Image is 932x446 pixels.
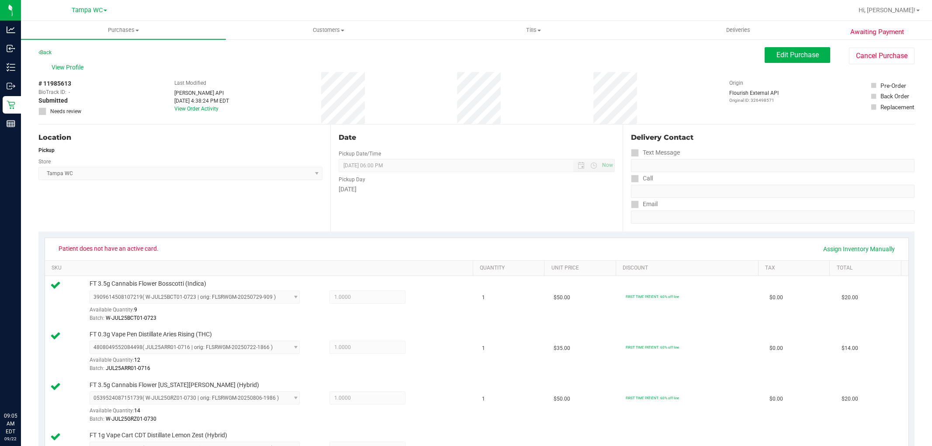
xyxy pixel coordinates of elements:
span: $0.00 [769,395,783,403]
span: 1 [482,395,485,403]
span: BioTrack ID: [38,88,66,96]
span: Edit Purchase [776,51,819,59]
a: Discount [623,265,755,272]
a: SKU [52,265,470,272]
label: Call [631,172,653,185]
label: Pickup Day [339,176,365,183]
label: Email [631,198,658,211]
div: Available Quantity: [90,405,311,422]
a: Total [837,265,898,272]
span: Tampa WC [72,7,103,14]
p: 09/22 [4,436,17,442]
a: Assign Inventory Manually [818,242,901,256]
label: Store [38,158,51,166]
div: Delivery Contact [631,132,915,143]
span: Batch: [90,365,104,371]
div: Back Order [880,92,909,100]
span: FT 3.5g Cannabis Flower [US_STATE][PERSON_NAME] (Hybrid) [90,381,259,389]
span: FT 1g Vape Cart CDT Distillate Lemon Zest (Hybrid) [90,431,227,439]
div: Flourish External API [729,89,779,104]
span: $0.00 [769,294,783,302]
div: Location [38,132,322,143]
span: FT 0.3g Vape Pen Distillate Aries Rising (THC) [90,330,212,339]
span: Patient does not have an active card. [53,242,164,256]
strong: Pickup [38,147,55,153]
span: $50.00 [554,395,570,403]
span: Purchases [21,26,226,34]
span: 1 [482,294,485,302]
span: 1 [482,344,485,353]
a: Tills [431,21,636,39]
span: Batch: [90,315,104,321]
label: Text Message [631,146,680,159]
a: Purchases [21,21,226,39]
span: FIRST TIME PATIENT: 60% off line [626,345,679,349]
input: Format: (999) 999-9999 [631,159,915,172]
span: FIRST TIME PATIENT: 60% off line [626,294,679,299]
span: $20.00 [842,395,858,403]
label: Origin [729,79,743,87]
span: W-JUL25GRZ01-0730 [106,416,156,422]
span: JUL25ARR01-0716 [106,365,150,371]
span: $20.00 [842,294,858,302]
a: Unit Price [551,265,613,272]
div: Available Quantity: [90,304,311,321]
p: 09:05 AM EDT [4,412,17,436]
span: # 11985613 [38,79,71,88]
span: 12 [134,357,140,363]
span: W-JUL25BCT01-0723 [106,315,156,321]
div: Date [339,132,614,143]
div: Available Quantity: [90,354,311,371]
button: Cancel Purchase [849,48,915,64]
span: - [69,88,70,96]
div: Pre-Order [880,81,906,90]
span: 14 [134,408,140,414]
span: Hi, [PERSON_NAME]! [859,7,915,14]
inline-svg: Outbound [7,82,15,90]
span: $35.00 [554,344,570,353]
div: Replacement [880,103,914,111]
a: Deliveries [636,21,841,39]
a: View Order Activity [174,106,218,112]
inline-svg: Analytics [7,25,15,34]
span: Needs review [50,107,81,115]
span: FIRST TIME PATIENT: 60% off line [626,396,679,400]
a: Back [38,49,52,55]
div: [DATE] 4:38:24 PM EDT [174,97,229,105]
button: Edit Purchase [765,47,830,63]
span: $50.00 [554,294,570,302]
label: Last Modified [174,79,206,87]
inline-svg: Reports [7,119,15,128]
div: [DATE] [339,185,614,194]
span: Tills [431,26,635,34]
iframe: Resource center [9,376,35,402]
inline-svg: Inventory [7,63,15,72]
span: Awaiting Payment [850,27,904,37]
a: Tax [765,265,826,272]
span: View Profile [52,63,87,72]
span: Deliveries [714,26,762,34]
p: Original ID: 326498571 [729,97,779,104]
inline-svg: Inbound [7,44,15,53]
span: $0.00 [769,344,783,353]
span: Batch: [90,416,104,422]
a: Customers [226,21,431,39]
span: Customers [226,26,430,34]
span: 9 [134,307,137,313]
input: Format: (999) 999-9999 [631,185,915,198]
span: Submitted [38,96,68,105]
span: FT 3.5g Cannabis Flower Bosscotti (Indica) [90,280,206,288]
inline-svg: Retail [7,100,15,109]
span: $14.00 [842,344,858,353]
label: Pickup Date/Time [339,150,381,158]
a: Quantity [480,265,541,272]
div: [PERSON_NAME] API [174,89,229,97]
